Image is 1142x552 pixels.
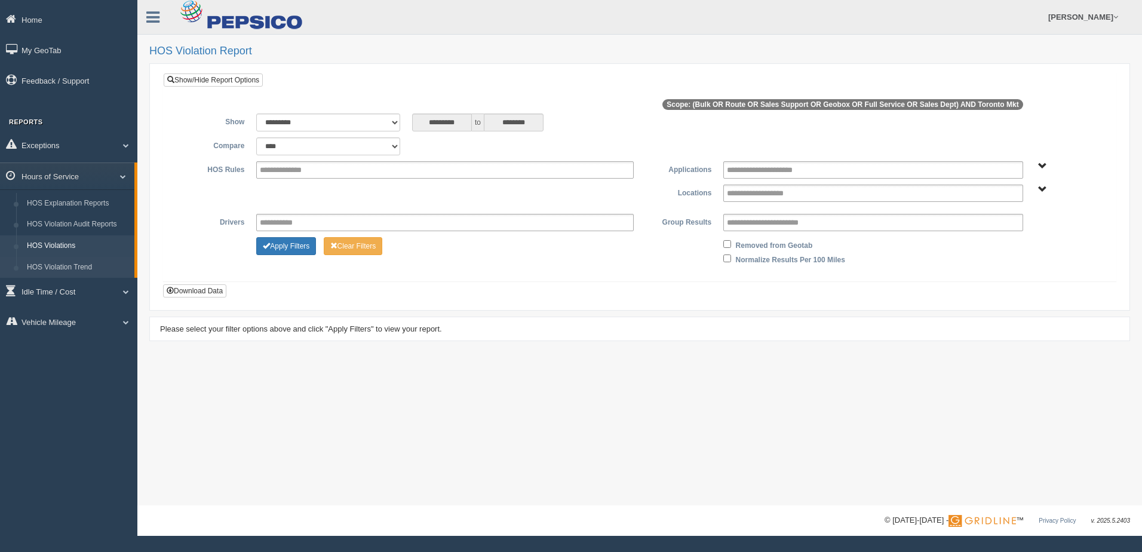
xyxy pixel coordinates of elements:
[662,99,1023,110] span: Scope: (Bulk OR Route OR Sales Support OR Geobox OR Full Service OR Sales Dept) AND Toronto Mkt
[640,185,717,199] label: Locations
[163,284,226,298] button: Download Data
[22,214,134,235] a: HOS Violation Audit Reports
[22,193,134,214] a: HOS Explanation Reports
[22,257,134,278] a: HOS Violation Trend
[640,214,717,228] label: Group Results
[22,235,134,257] a: HOS Violations
[1039,517,1076,524] a: Privacy Policy
[173,214,250,228] label: Drivers
[173,114,250,128] label: Show
[256,237,316,255] button: Change Filter Options
[472,114,484,131] span: to
[640,161,717,176] label: Applications
[324,237,383,255] button: Change Filter Options
[173,137,250,152] label: Compare
[885,514,1130,527] div: © [DATE]-[DATE] - ™
[948,515,1016,527] img: Gridline
[736,237,813,252] label: Removed from Geotab
[164,73,263,87] a: Show/Hide Report Options
[736,252,845,266] label: Normalize Results Per 100 Miles
[149,45,1130,57] h2: HOS Violation Report
[160,324,442,333] span: Please select your filter options above and click "Apply Filters" to view your report.
[1091,517,1130,524] span: v. 2025.5.2403
[173,161,250,176] label: HOS Rules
